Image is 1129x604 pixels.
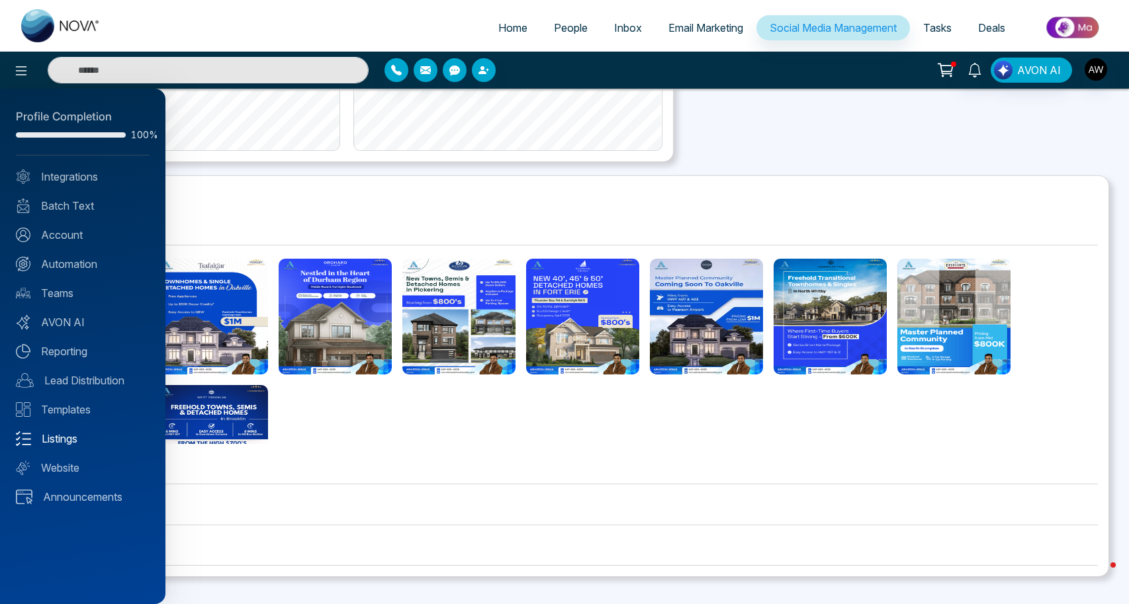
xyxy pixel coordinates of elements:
[16,343,150,359] a: Reporting
[16,285,150,301] a: Teams
[16,402,30,417] img: Templates.svg
[16,344,30,359] img: Reporting.svg
[16,314,150,330] a: AVON AI
[16,256,150,272] a: Automation
[16,286,30,300] img: team.svg
[16,108,150,126] div: Profile Completion
[16,169,30,184] img: Integrated.svg
[16,169,150,185] a: Integrations
[131,130,150,140] span: 100%
[16,431,31,446] img: Listings.svg
[16,431,150,447] a: Listings
[16,460,30,475] img: Website.svg
[16,257,30,271] img: Automation.svg
[16,198,30,213] img: batch_text_white.png
[1084,559,1116,591] iframe: Intercom live chat
[16,315,30,329] img: Avon-AI.svg
[16,373,34,388] img: Lead-dist.svg
[16,227,150,243] a: Account
[16,402,150,417] a: Templates
[16,460,150,476] a: Website
[16,489,150,505] a: Announcements
[16,490,32,504] img: announcements.svg
[16,228,30,242] img: Account.svg
[16,198,150,214] a: Batch Text
[16,372,150,388] a: Lead Distribution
